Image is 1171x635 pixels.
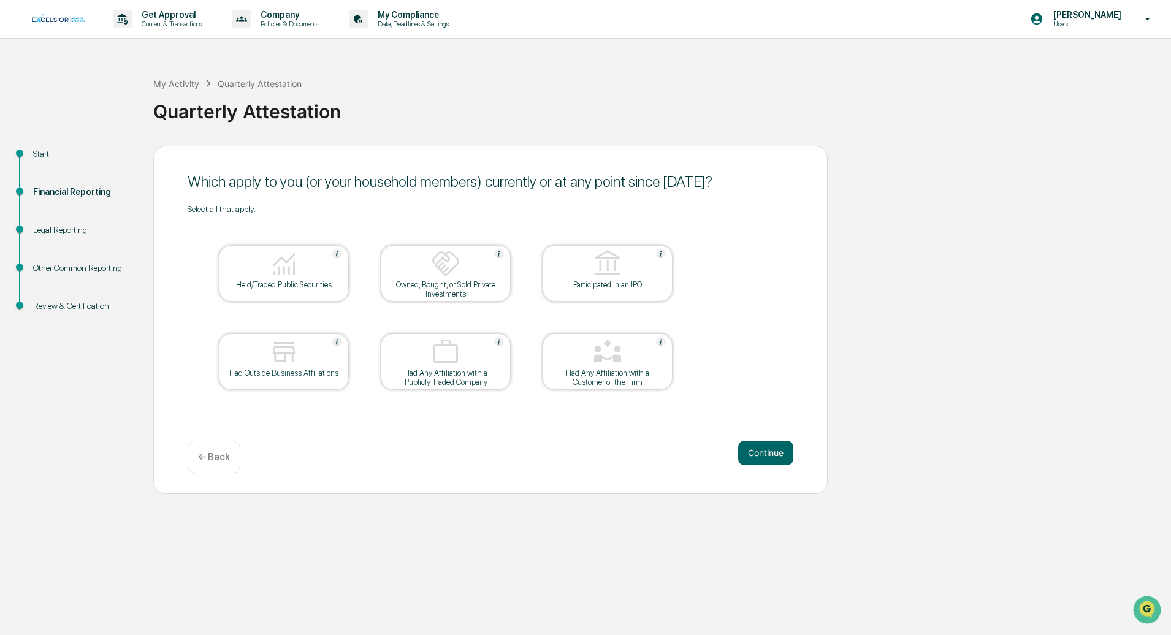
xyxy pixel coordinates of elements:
[7,173,82,195] a: 🔎Data Lookup
[494,337,504,347] img: Help
[7,150,84,172] a: 🖐️Preclearance
[153,78,199,89] div: My Activity
[1043,10,1127,20] p: [PERSON_NAME]
[552,280,663,289] div: Participated in an IPO
[12,179,22,189] div: 🔎
[593,249,622,278] img: Participated in an IPO
[12,156,22,165] div: 🖐️
[332,337,342,347] img: Help
[153,91,1165,123] div: Quarterly Attestation
[656,249,666,259] img: Help
[33,148,134,161] div: Start
[188,204,793,214] div: Select all that apply.
[391,368,501,387] div: Had Any Affiliation with a Publicly Traded Company
[494,249,504,259] img: Help
[25,154,79,167] span: Preclearance
[198,451,230,463] p: ← Back
[86,207,148,217] a: Powered byPylon
[552,368,663,387] div: Had Any Affiliation with a Customer of the Firm
[122,208,148,217] span: Pylon
[229,368,339,378] div: Had Outside Business Affiliations
[29,14,88,24] img: logo
[42,106,155,116] div: We're available if you need us!
[84,150,157,172] a: 🗄️Attestations
[1043,20,1127,28] p: Users
[251,20,324,28] p: Policies & Documents
[354,173,477,191] u: household members
[269,337,299,367] img: Had Outside Business Affiliations
[332,249,342,259] img: Help
[25,178,77,190] span: Data Lookup
[368,20,455,28] p: Data, Deadlines & Settings
[42,94,201,106] div: Start new chat
[33,262,134,275] div: Other Common Reporting
[132,20,208,28] p: Content & Transactions
[391,280,501,298] div: Owned, Bought, or Sold Private Investments
[738,441,793,465] button: Continue
[208,97,223,112] button: Start new chat
[251,10,324,20] p: Company
[656,337,666,347] img: Help
[101,154,152,167] span: Attestations
[188,173,793,191] div: Which apply to you (or your ) currently or at any point since [DATE] ?
[33,224,134,237] div: Legal Reporting
[33,300,134,313] div: Review & Certification
[431,337,460,367] img: Had Any Affiliation with a Publicly Traded Company
[368,10,455,20] p: My Compliance
[89,156,99,165] div: 🗄️
[132,10,208,20] p: Get Approval
[229,280,339,289] div: Held/Traded Public Securities
[12,94,34,116] img: 1746055101610-c473b297-6a78-478c-a979-82029cc54cd1
[1132,595,1165,628] iframe: Open customer support
[12,26,223,45] p: How can we help?
[33,186,134,199] div: Financial Reporting
[269,249,299,278] img: Held/Traded Public Securities
[431,249,460,278] img: Owned, Bought, or Sold Private Investments
[593,337,622,367] img: Had Any Affiliation with a Customer of the Firm
[218,78,302,89] div: Quarterly Attestation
